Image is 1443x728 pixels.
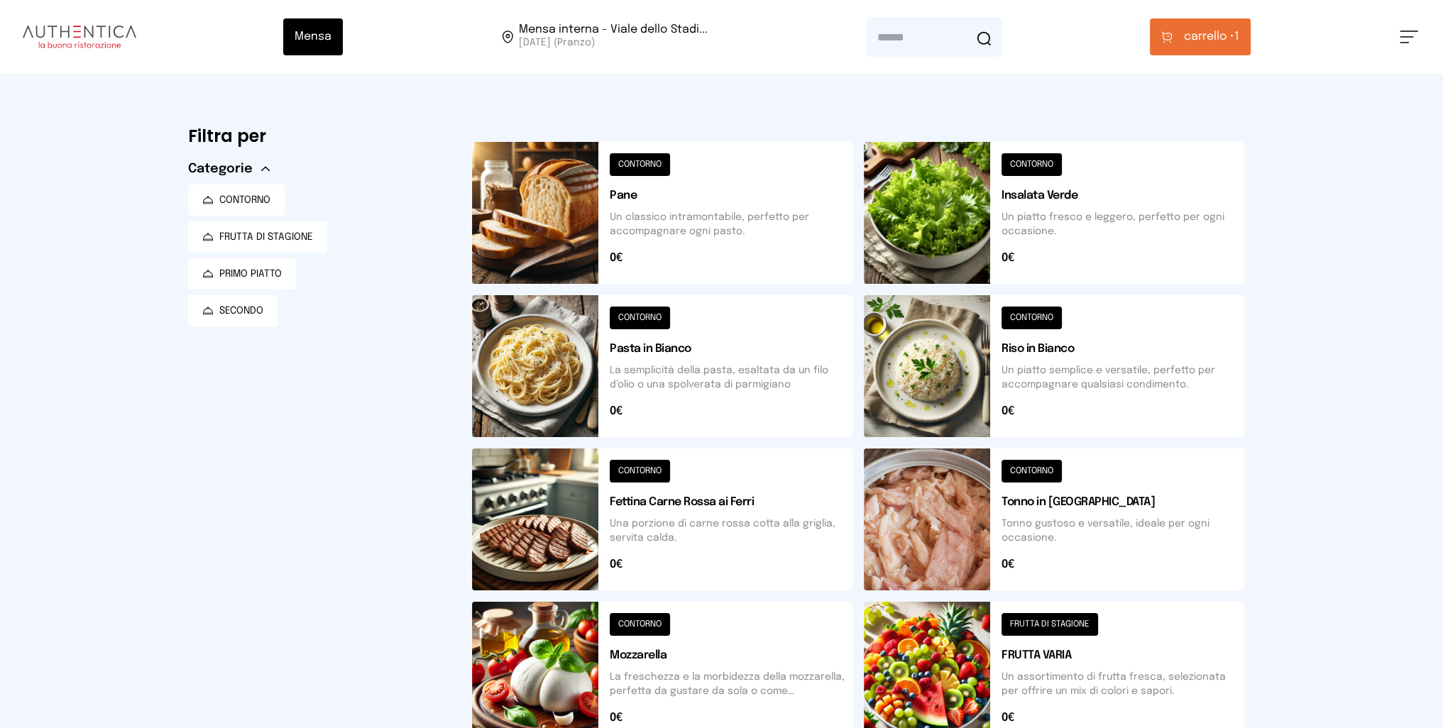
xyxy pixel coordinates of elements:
button: CONTORNO [188,184,285,216]
span: FRUTTA DI STAGIONE [219,230,313,244]
button: SECONDO [188,295,278,326]
span: CONTORNO [219,193,270,207]
h6: Filtra per [188,125,449,148]
button: Mensa [283,18,343,55]
button: carrello •1 [1150,18,1251,55]
span: SECONDO [219,304,263,318]
button: PRIMO PIATTO [188,258,296,289]
span: 1 [1184,28,1239,45]
button: Categorie [188,159,270,179]
span: carrello • [1184,28,1234,45]
span: [DATE] (Pranzo) [519,35,708,50]
span: Categorie [188,159,253,179]
img: logo.8f33a47.png [23,26,136,48]
button: FRUTTA DI STAGIONE [188,221,327,253]
span: PRIMO PIATTO [219,267,282,281]
span: Viale dello Stadio, 77, 05100 Terni TR, Italia [519,24,708,50]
